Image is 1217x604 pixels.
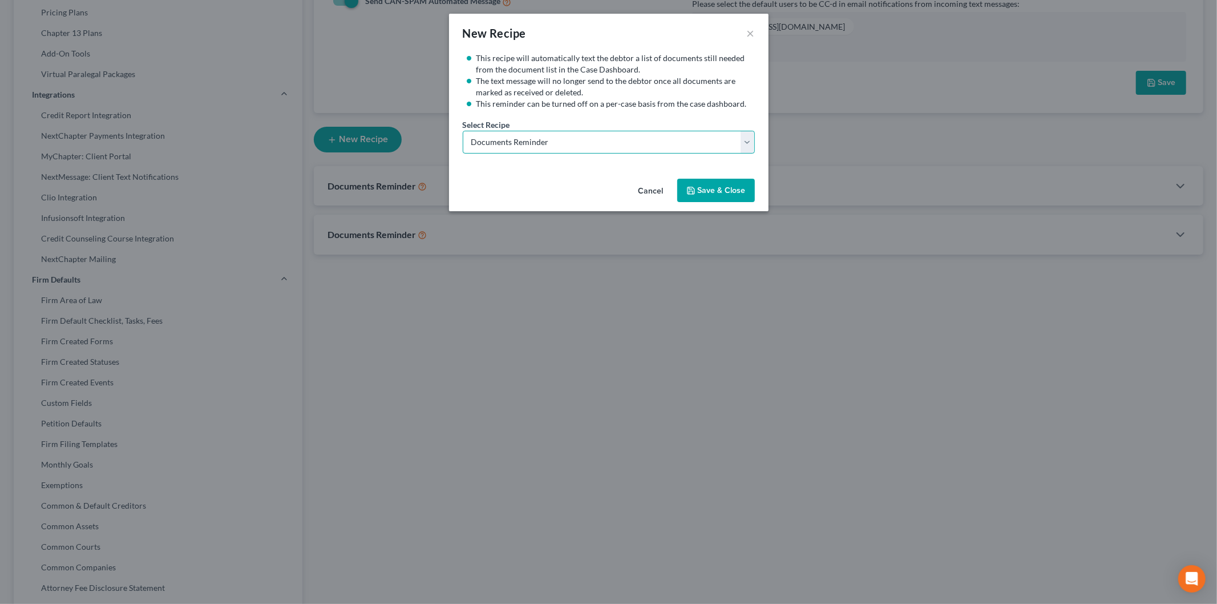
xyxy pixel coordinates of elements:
li: This reminder can be turned off on a per-case basis from the case dashboard. [476,98,755,110]
button: Cancel [629,180,673,203]
div: Open Intercom Messenger [1178,565,1206,593]
span: Select Recipe [463,120,510,130]
button: × [747,26,755,40]
div: New Recipe [463,25,526,41]
li: This recipe will automatically text the debtor a list of documents still needed from the document... [476,53,755,75]
button: Save & Close [677,179,755,203]
li: The text message will no longer send to the debtor once all documents are marked as received or d... [476,75,755,98]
